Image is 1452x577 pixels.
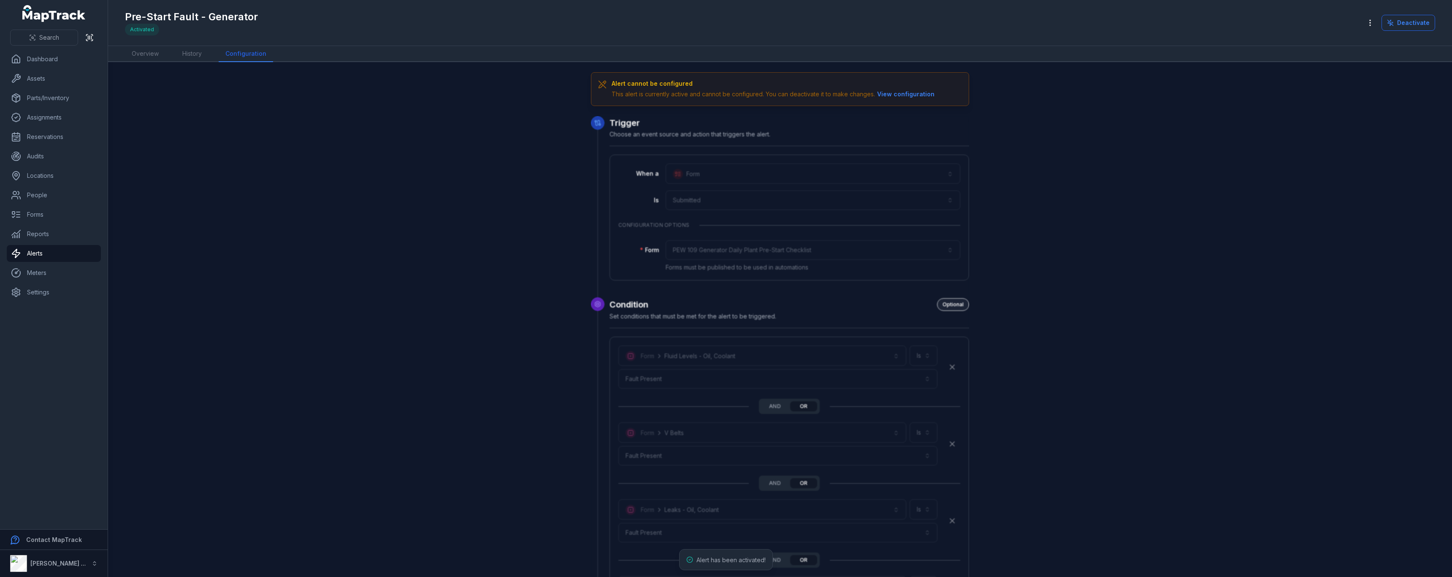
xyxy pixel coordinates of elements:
h1: Pre-Start Fault - Generator [125,10,258,24]
a: History [176,46,209,62]
a: People [7,187,101,204]
button: View configuration [875,90,937,99]
a: Alerts [7,245,101,262]
a: Parts/Inventory [7,90,101,106]
a: Forms [7,206,101,223]
a: Configuration [219,46,273,62]
a: Reservations [7,128,101,145]
span: Search [39,33,59,42]
h3: Alert cannot be configured [612,79,937,88]
strong: [PERSON_NAME] Group [30,560,100,567]
a: Settings [7,284,101,301]
span: Alert has been activated! [696,556,766,563]
strong: Contact MapTrack [26,536,82,543]
a: Reports [7,226,101,242]
a: Assets [7,70,101,87]
div: Activated [125,24,159,35]
a: Assignments [7,109,101,126]
a: Locations [7,167,101,184]
div: This alert is currently active and cannot be configured. You can deactivate it to make changes. [612,90,937,99]
a: Overview [125,46,165,62]
button: Deactivate [1382,15,1435,31]
button: Search [10,30,78,46]
a: MapTrack [22,5,86,22]
a: Meters [7,264,101,281]
a: Dashboard [7,51,101,68]
a: Audits [7,148,101,165]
